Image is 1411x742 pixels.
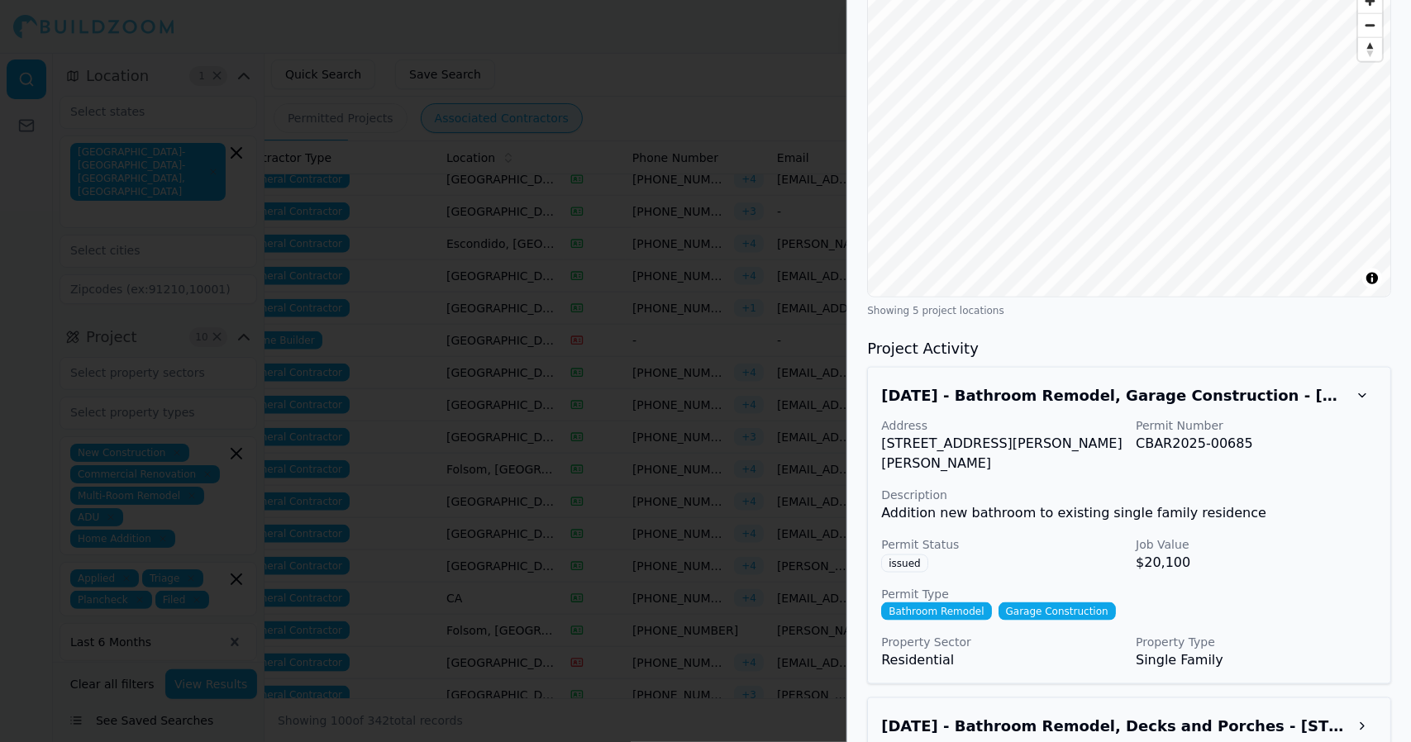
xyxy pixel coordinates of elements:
p: Addition new bathroom to existing single family residence [881,503,1377,523]
p: [STREET_ADDRESS][PERSON_NAME][PERSON_NAME] [881,434,1123,473]
button: Reset bearing to north [1358,37,1382,61]
span: Garage Construction [999,602,1116,621]
h3: Jul 22, 2025 - Bathroom Remodel, Garage Construction - 4396 Mcroberts Dr, Mather, CA, 95655 [881,384,1347,407]
p: $20,100 [1136,553,1377,573]
p: Property Type [1136,634,1377,650]
h3: Project Activity [867,337,1391,360]
span: issued [881,554,927,573]
span: Bathroom Remodel [881,602,991,621]
p: Address [881,417,1123,434]
p: Description [881,487,1377,503]
p: Residential [881,650,1123,670]
p: CBAR2025-00685 [1136,434,1377,454]
summary: Toggle attribution [1362,269,1382,288]
p: Permit Type [881,586,1377,602]
p: Permit Number [1136,417,1377,434]
div: Showing 5 project locations [867,304,1391,317]
h3: Jun 26, 2025 - Bathroom Remodel, Decks and Porches - 4396 Mcroberts Dr, Mather, CA, 95655 [881,715,1347,738]
p: Single Family [1136,650,1377,670]
p: Job Value [1136,536,1377,553]
p: Permit Status [881,536,1123,553]
p: Property Sector [881,634,1123,650]
button: Zoom out [1358,13,1382,37]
